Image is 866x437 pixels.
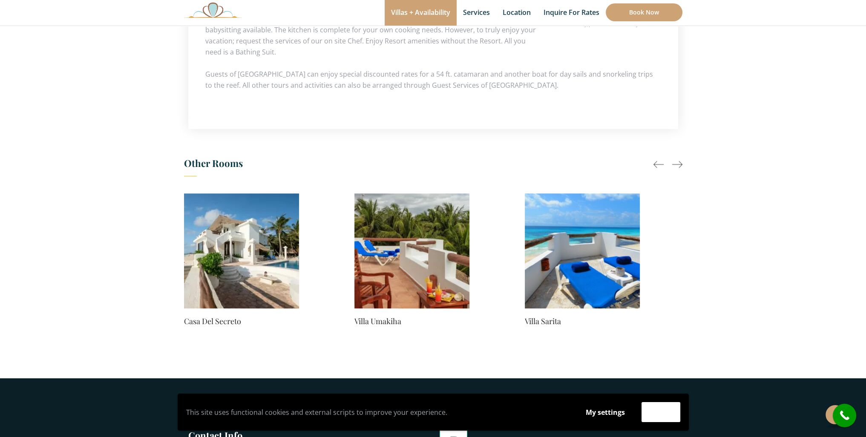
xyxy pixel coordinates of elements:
[205,69,661,91] p: Guests of [GEOGRAPHIC_DATA] can enjoy special discounted rates for a 54 ft. catamaran and another...
[642,402,680,422] button: Accept
[184,2,242,18] img: Awesome Logo
[833,404,856,427] a: call
[184,155,682,176] h3: Other Rooms
[525,315,640,327] a: Villa Sarita
[578,402,633,422] button: My settings
[186,406,569,419] p: This site uses functional cookies and external scripts to improve your experience.
[835,406,854,425] i: call
[354,315,469,327] a: Villa Umakiha
[606,3,682,21] a: Book Now
[184,315,299,327] a: Casa Del Secreto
